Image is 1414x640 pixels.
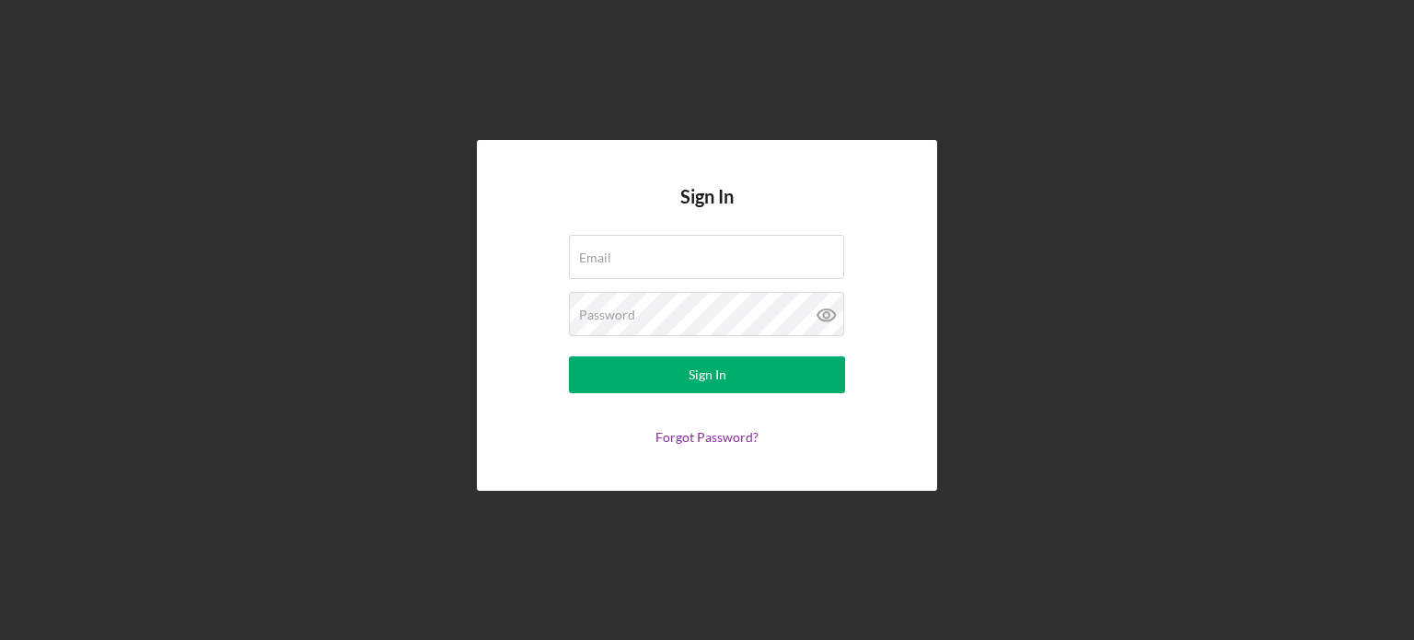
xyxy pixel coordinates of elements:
a: Forgot Password? [655,429,759,445]
div: Sign In [689,356,726,393]
label: Password [579,308,635,322]
label: Email [579,250,611,265]
h4: Sign In [680,186,734,235]
button: Sign In [569,356,845,393]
